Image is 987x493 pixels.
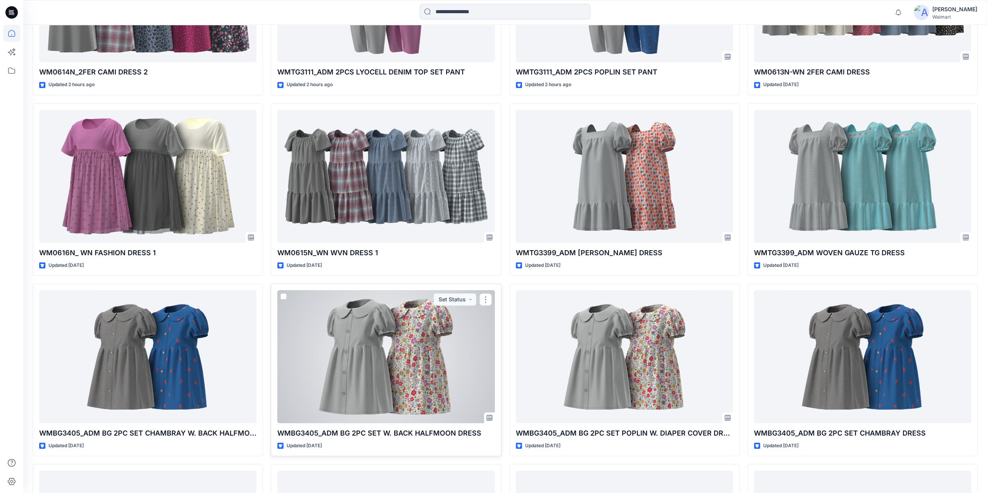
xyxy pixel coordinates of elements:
[754,67,971,78] p: WM0613N-WN 2FER CAMI DRESS
[516,110,733,243] a: WMTG3399_ADM POPLIN TG DRESS
[763,81,799,89] p: Updated [DATE]
[763,261,799,270] p: Updated [DATE]
[932,14,977,20] div: Walmart
[39,67,256,78] p: WM0614N_2FER CAMI DRESS 2
[914,5,929,20] img: avatar
[763,442,799,450] p: Updated [DATE]
[39,428,256,439] p: WMBG3405_ADM BG 2PC SET CHAMBRAY W. BACK HALFMOON DRESS
[39,247,256,258] p: WM0616N_ WN FASHION DRESS 1
[525,442,560,450] p: Updated [DATE]
[525,261,560,270] p: Updated [DATE]
[39,110,256,243] a: WM0616N_ WN FASHION DRESS 1
[277,67,494,78] p: WMTG3111_ADM 2PCS LYOCELL DENIM TOP SET PANT
[48,261,84,270] p: Updated [DATE]
[754,428,971,439] p: WMBG3405_ADM BG 2PC SET CHAMBRAY DRESS
[754,247,971,258] p: WMTG3399_ADM WOVEN GAUZE TG DRESS
[287,442,322,450] p: Updated [DATE]
[48,442,84,450] p: Updated [DATE]
[277,428,494,439] p: WMBG3405_ADM BG 2PC SET W. BACK HALFMOON DRESS
[754,290,971,423] a: WMBG3405_ADM BG 2PC SET CHAMBRAY DRESS
[287,261,322,270] p: Updated [DATE]
[754,110,971,243] a: WMTG3399_ADM WOVEN GAUZE TG DRESS
[525,81,571,89] p: Updated 2 hours ago
[516,67,733,78] p: WMTG3111_ADM 2PCS POPLIN SET PANT
[932,5,977,14] div: [PERSON_NAME]
[277,110,494,243] a: WM0615N_WN WVN DRESS 1
[277,290,494,423] a: WMBG3405_ADM BG 2PC SET W. BACK HALFMOON DRESS
[516,247,733,258] p: WMTG3399_ADM [PERSON_NAME] DRESS
[516,290,733,423] a: WMBG3405_ADM BG 2PC SET POPLIN W. DIAPER COVER DRESS
[39,290,256,423] a: WMBG3405_ADM BG 2PC SET CHAMBRAY W. BACK HALFMOON DRESS
[277,247,494,258] p: WM0615N_WN WVN DRESS 1
[516,428,733,439] p: WMBG3405_ADM BG 2PC SET POPLIN W. DIAPER COVER DRESS
[287,81,333,89] p: Updated 2 hours ago
[48,81,95,89] p: Updated 2 hours ago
